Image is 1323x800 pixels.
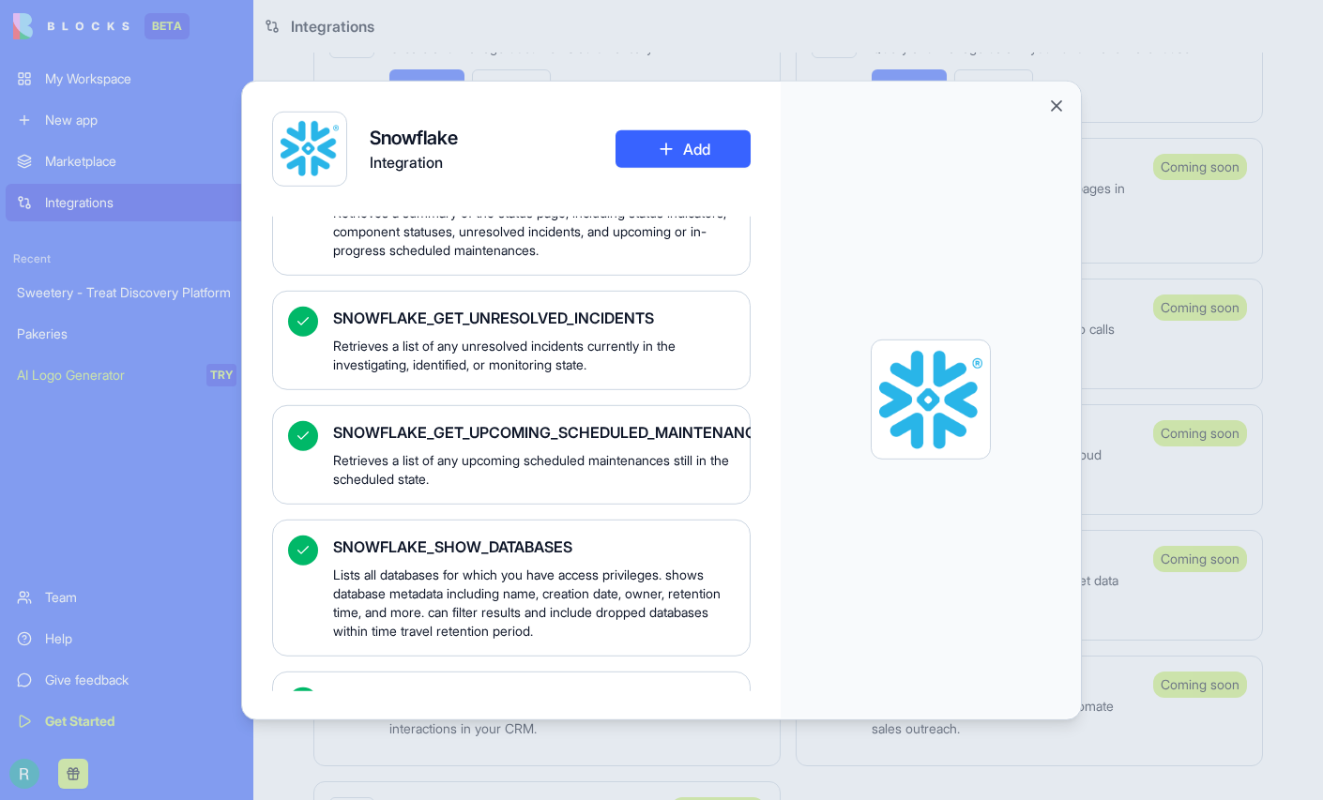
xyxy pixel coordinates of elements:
button: Add [616,129,751,167]
span: SNOWFLAKE_GET_UNRESOLVED_INCIDENTS [333,306,735,328]
span: SNOWFLAKE_SHOW_SCHEMAS [333,687,735,709]
h4: Snowflake [370,124,458,150]
span: Integration [370,150,458,173]
span: Retrieves a summary of the status page, including status indicators, component statuses, unresolv... [333,203,735,259]
span: Retrieves a list of any upcoming scheduled maintenances still in the scheduled state. [333,450,735,488]
span: SNOWFLAKE_GET_UPCOMING_SCHEDULED_MAINTENANCES [333,420,735,443]
span: Retrieves a list of any unresolved incidents currently in the investigating, identified, or monit... [333,336,735,373]
span: SNOWFLAKE_SHOW_DATABASES [333,535,735,557]
button: Close [1047,96,1066,114]
span: Lists all databases for which you have access privileges. shows database metadata including name,... [333,565,735,640]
